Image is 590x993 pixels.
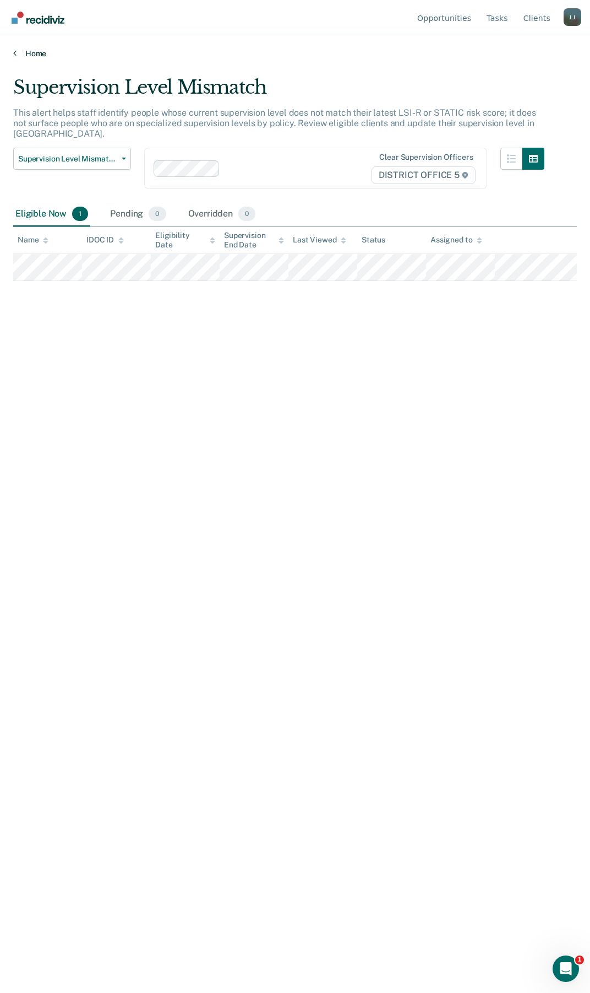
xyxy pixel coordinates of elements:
[379,153,473,162] div: Clear supervision officers
[108,202,168,226] div: Pending0
[430,235,482,245] div: Assigned to
[372,166,476,184] span: DISTRICT OFFICE 5
[564,8,581,26] button: Profile dropdown button
[553,956,579,982] iframe: Intercom live chat
[155,231,215,250] div: Eligibility Date
[13,107,536,139] p: This alert helps staff identify people whose current supervision level does not match their lates...
[86,235,124,245] div: IDOC ID
[72,207,88,221] span: 1
[186,202,258,226] div: Overridden0
[575,956,584,964] span: 1
[12,12,64,24] img: Recidiviz
[13,76,544,107] div: Supervision Level Mismatch
[564,8,581,26] div: L J
[13,202,90,226] div: Eligible Now1
[224,231,284,250] div: Supervision End Date
[293,235,346,245] div: Last Viewed
[362,235,385,245] div: Status
[149,207,166,221] span: 0
[18,235,48,245] div: Name
[18,154,117,164] span: Supervision Level Mismatch
[13,48,577,58] a: Home
[13,148,131,170] button: Supervision Level Mismatch
[238,207,255,221] span: 0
